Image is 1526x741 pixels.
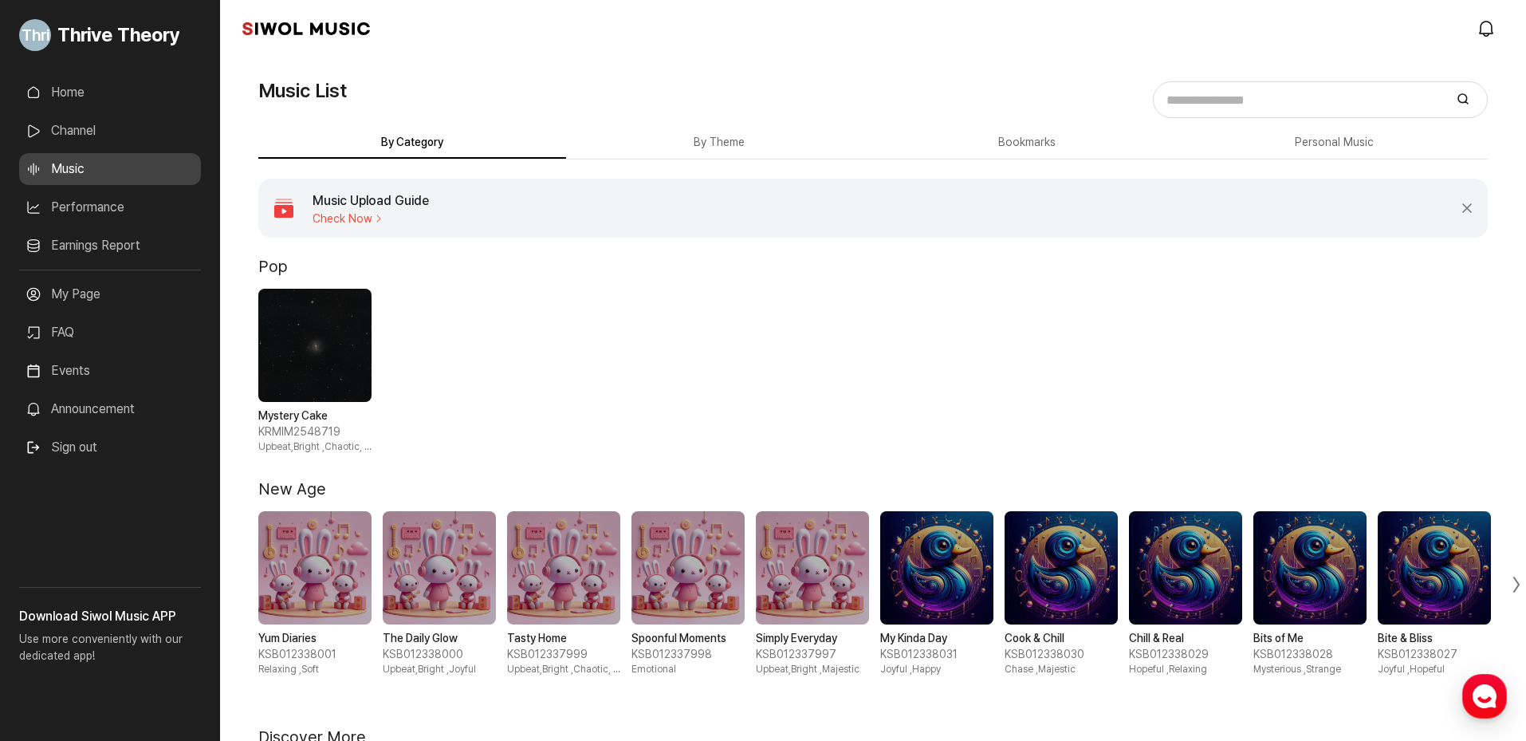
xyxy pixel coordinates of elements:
[19,278,201,310] a: My Page
[1378,511,1491,676] div: 10 / 10
[631,663,745,676] span: Emotional
[756,663,869,676] span: Upbeat,Bright , Majestic
[258,479,326,499] h2: New Age
[1158,89,1444,112] input: Search for music
[383,663,496,676] span: Upbeat,Bright , Joyful
[1472,13,1504,45] a: modal.notifications
[1129,647,1242,663] span: KSB012338029
[1005,511,1118,676] div: 7 / 10
[258,179,1446,238] a: Music Upload Guide Check Now
[258,128,566,159] button: By Category
[1459,200,1475,216] button: Close Banner
[1378,631,1491,647] strong: Bite & Bliss
[756,511,869,676] div: 5 / 10
[258,511,372,676] div: 1 / 10
[258,440,372,454] span: Upbeat,Bright , Chaotic, Excited
[258,257,288,276] h2: Pop
[258,424,372,440] span: KRMIM2548719
[271,195,297,221] img: 아이콘
[1488,494,1526,676] div: Next slide
[1378,663,1491,676] span: Joyful , Hopeful
[313,191,429,211] h4: Music Upload Guide
[880,631,993,647] strong: My Kinda Day
[1253,511,1367,676] div: 9 / 10
[566,128,874,159] button: By Theme
[507,631,620,647] strong: Tasty Home
[236,530,275,542] span: Settings
[19,230,201,262] a: Earnings Report
[880,511,993,676] div: 6 / 10
[1129,511,1242,676] div: 8 / 10
[631,631,745,647] strong: Spoonful Moments
[1253,631,1367,647] strong: Bits of Me
[19,355,201,387] a: Events
[258,647,372,663] span: KSB012338001
[507,663,620,676] span: Upbeat,Bright , Chaotic, Excited
[19,317,201,349] a: FAQ
[880,663,993,676] span: Joyful , Happy
[631,511,745,676] div: 4 / 10
[57,21,179,49] span: Thrive Theory
[873,128,1181,159] button: Bookmarks
[41,530,69,542] span: Home
[258,631,372,647] strong: Yum Diaries
[258,289,372,454] div: 1 / 1
[258,77,347,105] h1: Music List
[1005,647,1118,663] span: KSB012338030
[507,647,620,663] span: KSB012337999
[19,626,201,677] p: Use more conveniently with our dedicated app!
[1378,647,1491,663] span: KSB012338027
[258,663,372,676] span: Relaxing , Soft
[1005,631,1118,647] strong: Cook & Chill
[313,212,429,225] span: Check Now
[756,647,869,663] span: KSB012337997
[19,432,104,463] button: Sign out
[19,77,201,108] a: Home
[19,191,201,223] a: Performance
[1129,631,1242,647] strong: Chill & Real
[19,607,201,626] h3: Download Siwol Music APP
[1005,663,1118,676] span: Chase , Majestic
[631,647,745,663] span: KSB012337998
[105,506,206,546] a: Messages
[19,115,201,147] a: Channel
[19,153,201,185] a: Music
[507,511,620,676] div: 3 / 10
[19,13,201,57] a: Go to My Profile
[880,647,993,663] span: KSB012338031
[5,506,105,546] a: Home
[258,408,372,424] strong: Mystery Cake
[1181,128,1489,159] button: Personal Music
[132,530,179,543] span: Messages
[383,511,496,676] div: 2 / 10
[19,393,201,425] a: Announcement
[1129,663,1242,676] span: Hopeful , Relaxing
[1253,647,1367,663] span: KSB012338028
[383,647,496,663] span: KSB012338000
[206,506,306,546] a: Settings
[756,631,869,647] strong: Simply Everyday
[1253,663,1367,676] span: Mysterious , Strange
[383,631,496,647] strong: The Daily Glow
